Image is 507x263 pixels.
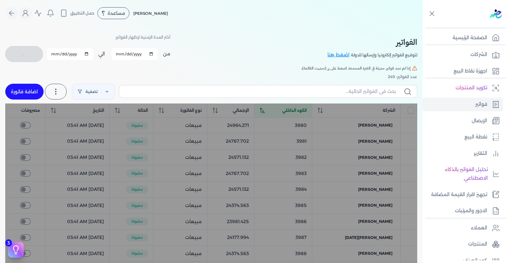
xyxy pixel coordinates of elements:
[163,50,170,57] label: من
[422,188,503,202] a: تجهيز اقرار القيمة المضافة
[8,242,24,258] button: 3
[453,34,487,42] p: الصفحة الرئيسية
[422,237,503,251] a: المنتجات
[98,50,105,57] label: الي
[97,7,129,19] div: مساعدة
[124,88,396,95] input: بحث في الفواتير الحالية...
[422,147,503,161] a: التقارير
[327,36,417,48] h2: الفواتير
[456,84,487,92] p: تكويد المنتجات
[472,117,487,125] p: الإيصال
[426,165,488,182] p: تحليل الفواتير بالذكاء الاصطناعي
[72,84,115,100] a: تصفية
[422,204,503,218] a: الاجور والمرتبات
[470,50,487,59] p: الشركات
[455,207,487,215] p: الاجور والمرتبات
[422,31,503,45] a: الصفحة الرئيسية
[58,8,96,19] button: حمل التطبيق
[454,67,487,75] p: اجهزة نقاط البيع
[5,84,44,100] a: اضافة فاتورة
[422,81,503,95] a: تكويد المنتجات
[422,163,503,185] a: تحليل الفواتير بالذكاء الاصطناعي
[70,10,94,16] span: حمل التطبيق
[133,11,168,16] span: [PERSON_NAME]
[108,11,125,15] span: مساعدة
[422,221,503,235] a: العملاء
[471,224,487,232] p: العملاء
[468,240,487,248] p: المنتجات
[5,74,417,80] div: عدد الفواتير: 249
[431,190,487,199] p: تجهيز اقرار القيمة المضافة
[301,65,411,71] span: إذا لم تجد فواتير حديثة في الفترة المحددة، اضغط على زر (تحديث القائمة).
[5,239,12,247] span: 3
[327,51,351,59] a: اضغط هنا
[422,98,503,111] a: فواتير
[422,48,503,62] a: الشركات
[116,33,170,42] p: أختر المدة الزمنية لإظهار الفواتير
[490,9,502,18] img: logo
[422,114,503,128] a: الإيصال
[351,51,417,59] p: لتوقيع الفواتير إلكترونيا وإرسالها للدولة
[474,149,487,158] p: التقارير
[475,100,487,109] p: فواتير
[422,130,503,144] a: نقطة البيع
[464,133,487,141] p: نقطة البيع
[422,64,503,78] a: اجهزة نقاط البيع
